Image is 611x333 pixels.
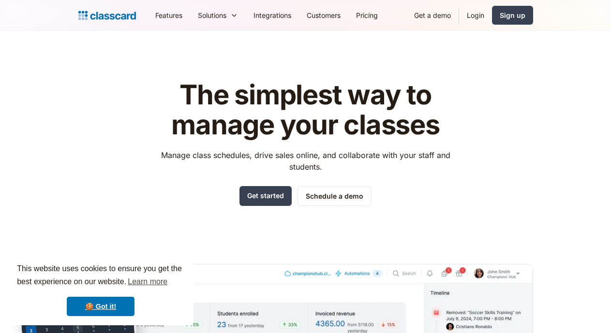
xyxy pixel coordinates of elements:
h1: The simplest way to manage your classes [152,80,459,140]
a: Pricing [348,4,386,26]
a: Get started [239,186,292,206]
a: Integrations [246,4,299,26]
a: learn more about cookies [126,275,169,289]
div: Solutions [190,4,246,26]
a: Sign up [492,6,533,25]
p: Manage class schedules, drive sales online, and collaborate with your staff and students. [152,149,459,173]
a: home [78,9,136,22]
a: Customers [299,4,348,26]
span: This website uses cookies to ensure you get the best experience on our website. [17,263,184,289]
a: Features [148,4,190,26]
div: Solutions [198,10,226,20]
a: Schedule a demo [298,186,372,206]
a: dismiss cookie message [67,297,134,316]
div: cookieconsent [8,254,194,325]
div: Sign up [500,10,525,20]
a: Login [459,4,492,26]
a: Get a demo [406,4,459,26]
